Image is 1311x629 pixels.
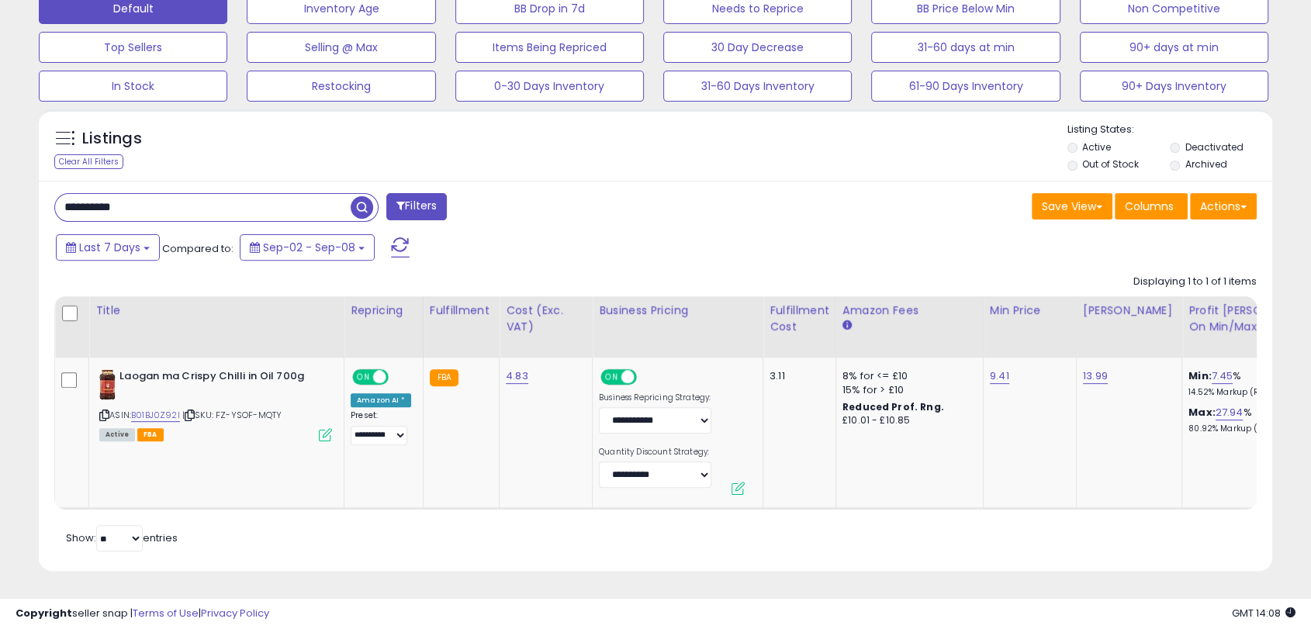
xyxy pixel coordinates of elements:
[1080,71,1268,102] button: 90+ Days Inventory
[386,371,411,384] span: OFF
[82,128,142,150] h5: Listings
[599,392,711,403] label: Business Repricing Strategy:
[79,240,140,255] span: Last 7 Days
[1133,275,1257,289] div: Displaying 1 to 1 of 1 items
[506,368,528,384] a: 4.83
[1082,157,1139,171] label: Out of Stock
[1216,405,1244,420] a: 27.94
[1188,368,1212,383] b: Min:
[1232,606,1295,620] span: 2025-09-17 14:08 GMT
[430,302,493,319] div: Fulfillment
[1185,140,1244,154] label: Deactivated
[137,428,164,441] span: FBA
[162,241,233,256] span: Compared to:
[1067,123,1272,137] p: Listing States:
[430,369,458,386] small: FBA
[842,369,971,383] div: 8% for <= £10
[99,369,332,440] div: ASIN:
[351,393,411,407] div: Amazon AI *
[663,71,852,102] button: 31-60 Days Inventory
[99,369,116,400] img: 41QE28AGUSL._SL40_.jpg
[1212,368,1233,384] a: 7.45
[842,319,852,333] small: Amazon Fees.
[1188,405,1216,420] b: Max:
[201,606,269,620] a: Privacy Policy
[56,234,160,261] button: Last 7 Days
[247,71,435,102] button: Restocking
[770,369,824,383] div: 3.11
[131,409,180,422] a: B01BJ0Z92I
[1080,32,1268,63] button: 90+ days at min
[1125,199,1174,214] span: Columns
[602,371,621,384] span: ON
[54,154,123,169] div: Clear All Filters
[66,531,178,545] span: Show: entries
[1083,302,1175,319] div: [PERSON_NAME]
[247,32,435,63] button: Selling @ Max
[635,371,659,384] span: OFF
[99,428,135,441] span: All listings currently available for purchase on Amazon
[990,302,1070,319] div: Min Price
[39,32,227,63] button: Top Sellers
[119,369,308,388] b: Laogan ma Crispy Chilli in Oil 700g
[506,302,586,335] div: Cost (Exc. VAT)
[842,414,971,427] div: £10.01 - £10.85
[455,71,644,102] button: 0-30 Days Inventory
[39,71,227,102] button: In Stock
[351,410,411,445] div: Preset:
[95,302,337,319] div: Title
[182,409,282,421] span: | SKU: FZ-YSOF-MQTY
[990,368,1009,384] a: 9.41
[599,302,756,319] div: Business Pricing
[842,383,971,397] div: 15% for > £10
[133,606,199,620] a: Terms of Use
[1115,193,1188,219] button: Columns
[871,32,1060,63] button: 31-60 days at min
[1083,368,1108,384] a: 13.99
[386,193,447,220] button: Filters
[1032,193,1112,219] button: Save View
[16,607,269,621] div: seller snap | |
[351,302,417,319] div: Repricing
[1185,157,1227,171] label: Archived
[871,71,1060,102] button: 61-90 Days Inventory
[455,32,644,63] button: Items Being Repriced
[599,447,711,458] label: Quantity Discount Strategy:
[1190,193,1257,219] button: Actions
[663,32,852,63] button: 30 Day Decrease
[354,371,373,384] span: ON
[263,240,355,255] span: Sep-02 - Sep-08
[842,400,944,413] b: Reduced Prof. Rng.
[842,302,977,319] div: Amazon Fees
[240,234,375,261] button: Sep-02 - Sep-08
[770,302,829,335] div: Fulfillment Cost
[1082,140,1111,154] label: Active
[16,606,72,620] strong: Copyright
